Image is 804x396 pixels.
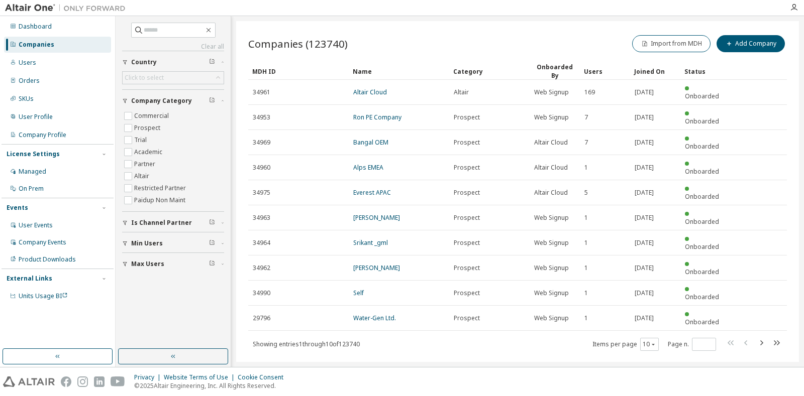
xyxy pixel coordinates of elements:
span: Clear filter [209,260,215,268]
span: Web Signup [534,314,569,322]
span: 34962 [253,264,270,272]
span: 1 [584,239,588,247]
label: Partner [134,158,157,170]
div: Company Events [19,238,66,246]
span: [DATE] [635,113,654,121]
span: 34953 [253,113,270,121]
span: 7 [584,139,588,147]
span: Onboarded [685,318,719,326]
label: Altair [134,170,151,182]
label: Commercial [134,110,171,122]
div: Click to select [125,74,164,82]
img: Altair One [5,3,131,13]
span: Page n. [668,338,716,351]
span: Web Signup [534,264,569,272]
span: 34960 [253,164,270,172]
div: Product Downloads [19,255,76,263]
span: 1 [584,264,588,272]
div: Onboarded By [534,63,576,80]
span: Clear filter [209,97,215,105]
a: Altair Cloud [353,88,387,96]
a: Ron PE Company [353,113,401,121]
span: 34963 [253,214,270,222]
div: Click to select [123,72,224,84]
span: 34975 [253,189,270,197]
span: 1 [584,164,588,172]
span: [DATE] [635,189,654,197]
span: Companies (123740) [248,37,348,51]
span: 29796 [253,314,270,322]
span: [DATE] [635,139,654,147]
span: [DATE] [635,88,654,96]
span: Onboarded [685,268,719,276]
span: Clear filter [209,58,215,66]
button: Max Users [122,253,224,275]
span: 34961 [253,88,270,96]
div: MDH ID [252,63,345,79]
span: Web Signup [534,113,569,121]
span: Onboarded [685,117,719,125]
div: Companies [19,41,54,49]
span: Showing entries 1 through 10 of 123740 [253,340,360,348]
img: facebook.svg [61,376,71,387]
button: Company Category [122,90,224,112]
div: Users [584,63,626,79]
span: 1 [584,289,588,297]
div: Privacy [134,373,164,381]
span: Altair Cloud [534,164,568,172]
a: Self [353,289,364,297]
span: Onboarded [685,242,719,251]
a: [PERSON_NAME] [353,213,400,222]
span: Prospect [454,289,480,297]
label: Academic [134,146,164,158]
button: Add Company [717,35,785,52]
div: Cookie Consent [238,373,289,381]
span: [DATE] [635,289,654,297]
span: Onboarded [685,192,719,201]
div: Orders [19,77,40,85]
span: Min Users [131,239,163,247]
a: Everest APAC [353,188,391,197]
span: Web Signup [534,214,569,222]
div: Name [353,63,445,79]
img: youtube.svg [111,376,125,387]
img: altair_logo.svg [3,376,55,387]
img: instagram.svg [77,376,88,387]
div: Users [19,59,36,67]
div: Status [684,63,727,79]
p: © 2025 Altair Engineering, Inc. All Rights Reserved. [134,381,289,390]
span: 5 [584,189,588,197]
div: External Links [7,275,52,283]
span: Prospect [454,189,480,197]
button: Country [122,51,224,73]
span: 169 [584,88,595,96]
span: Units Usage BI [19,292,68,300]
span: 34964 [253,239,270,247]
a: Water-Gen Ltd. [353,314,396,322]
span: Altair Cloud [534,139,568,147]
label: Restricted Partner [134,182,188,194]
span: Prospect [454,139,480,147]
a: Clear all [122,43,224,51]
span: 34990 [253,289,270,297]
button: 10 [643,340,656,348]
span: Web Signup [534,289,569,297]
div: User Events [19,221,53,229]
label: Paidup Non Maint [134,194,187,206]
span: [DATE] [635,314,654,322]
span: Onboarded [685,217,719,226]
span: Max Users [131,260,164,268]
div: License Settings [7,150,60,158]
div: On Prem [19,185,44,193]
span: Country [131,58,157,66]
span: Is Channel Partner [131,219,192,227]
div: Managed [19,168,46,176]
span: 1 [584,314,588,322]
button: Min Users [122,232,224,254]
span: Prospect [454,113,480,121]
label: Prospect [134,122,162,134]
span: Clear filter [209,219,215,227]
div: Category [453,63,526,79]
a: [PERSON_NAME] [353,263,400,272]
div: User Profile [19,113,53,121]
